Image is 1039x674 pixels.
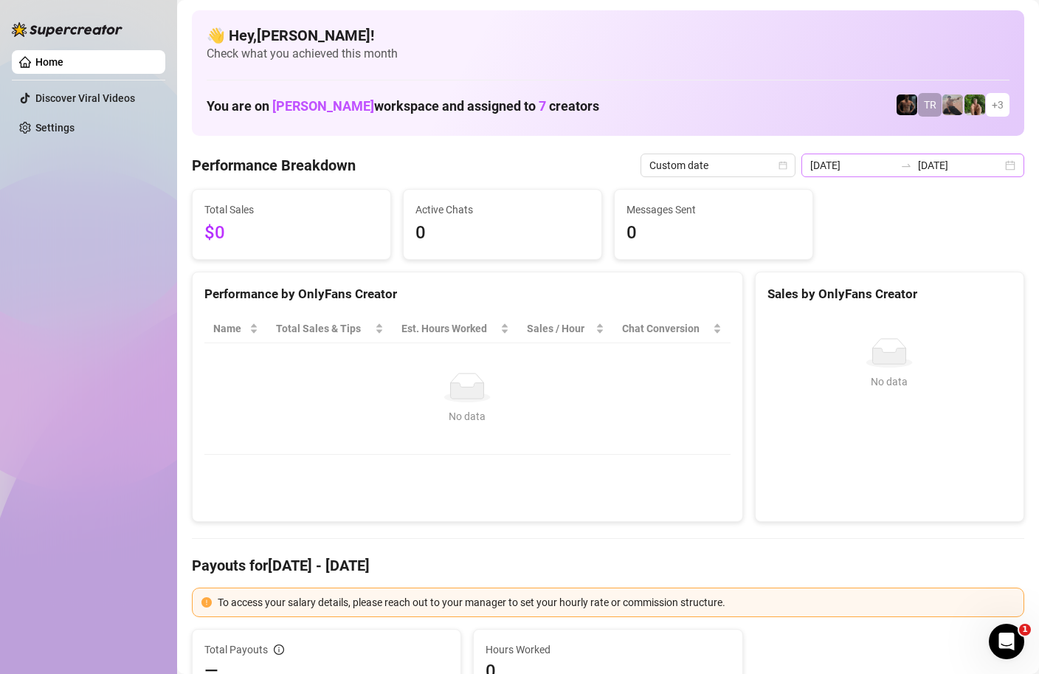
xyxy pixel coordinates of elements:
div: To access your salary details, please reach out to your manager to set your hourly rate or commis... [218,594,1015,611]
span: TR [924,97,936,113]
img: Trent [897,94,917,115]
span: Custom date [649,154,787,176]
span: Total Sales [204,202,379,218]
a: Discover Viral Videos [35,92,135,104]
a: Home [35,56,63,68]
th: Total Sales & Tips [267,314,392,343]
span: Hours Worked [486,642,730,658]
iframe: Intercom live chat [989,624,1024,659]
h1: You are on workspace and assigned to creators [207,98,599,114]
span: info-circle [274,644,284,655]
img: Nathaniel [964,94,985,115]
img: LC [942,94,963,115]
span: Name [213,320,246,337]
a: Settings [35,122,75,134]
span: Total Payouts [204,642,268,658]
span: Chat Conversion [622,320,710,337]
th: Sales / Hour [518,314,613,343]
span: calendar [779,161,787,170]
img: logo-BBDzfeDw.svg [12,22,122,37]
th: Chat Conversion [613,314,731,343]
h4: Payouts for [DATE] - [DATE] [192,555,1024,576]
span: Check what you achieved this month [207,46,1009,62]
span: Messages Sent [626,202,801,218]
div: Est. Hours Worked [401,320,498,337]
th: Name [204,314,267,343]
span: + 3 [992,97,1004,113]
div: Performance by OnlyFans Creator [204,284,731,304]
span: Active Chats [415,202,590,218]
span: Sales / Hour [527,320,593,337]
span: 7 [539,98,546,114]
span: 1 [1019,624,1031,636]
span: [PERSON_NAME] [272,98,374,114]
h4: 👋 Hey, [PERSON_NAME] ! [207,25,1009,46]
span: 0 [626,219,801,247]
div: No data [773,374,1006,390]
span: exclamation-circle [201,597,212,608]
input: End date [918,157,1002,173]
div: Sales by OnlyFans Creator [767,284,1012,304]
span: 0 [415,219,590,247]
span: $0 [204,219,379,247]
span: Total Sales & Tips [276,320,371,337]
input: Start date [810,157,894,173]
span: swap-right [900,159,912,171]
div: No data [219,408,716,424]
span: to [900,159,912,171]
h4: Performance Breakdown [192,155,356,176]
